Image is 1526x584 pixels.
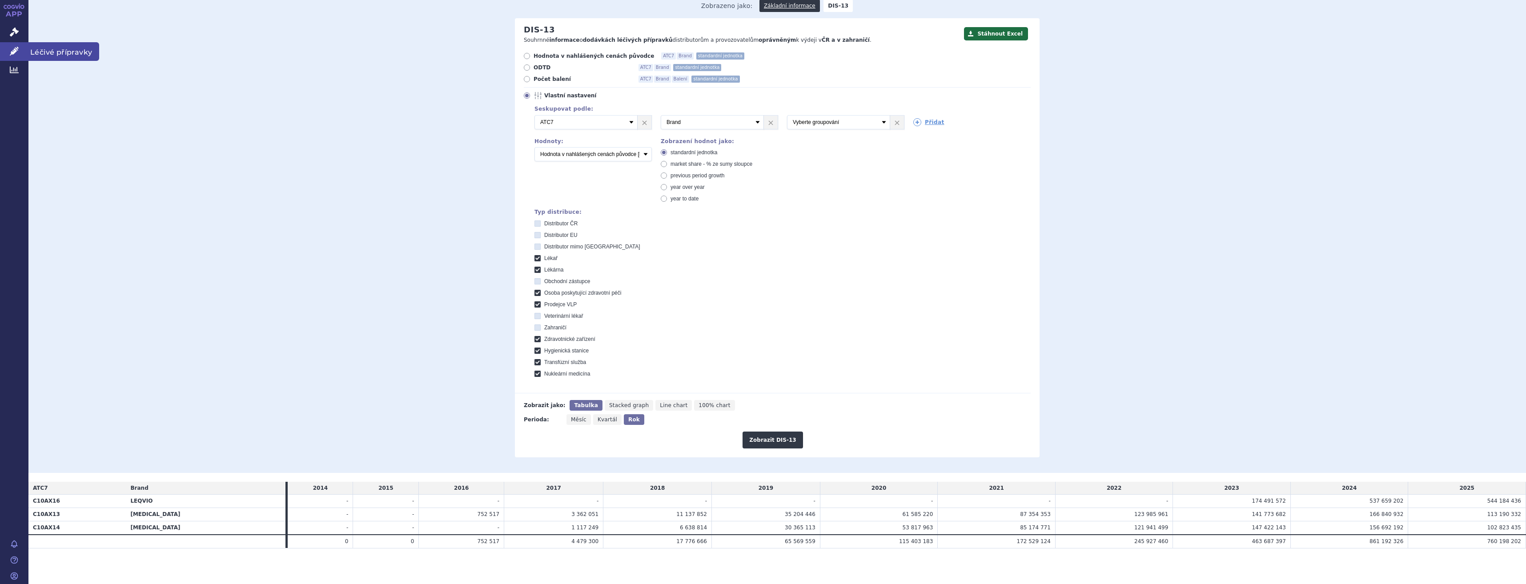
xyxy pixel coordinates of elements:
span: previous period growth [671,172,724,179]
div: Hodnoty: [534,138,652,144]
a: × [638,116,651,129]
div: Typ distribuce: [534,209,1031,215]
strong: oprávněným [759,37,796,43]
td: 2016 [419,482,504,495]
td: 2019 [712,482,820,495]
span: 113 190 332 [1487,511,1521,517]
span: 65 569 559 [785,538,815,544]
td: 2025 [1408,482,1526,495]
td: 2014 [288,482,353,495]
span: - [346,524,348,531]
span: 544 184 436 [1487,498,1521,504]
td: 2020 [820,482,938,495]
span: Distributor EU [544,232,578,238]
span: Nukleární medicína [544,371,590,377]
span: 17 776 666 [676,538,707,544]
td: 2017 [504,482,603,495]
a: Přidat [913,118,944,126]
span: 61 585 220 [903,511,933,517]
th: [MEDICAL_DATA] [126,508,285,521]
span: Brand [130,485,148,491]
td: 2018 [603,482,712,495]
span: standardní jednotka [673,64,721,71]
span: Rok [628,416,640,423]
span: market share - % ze sumy sloupce [671,161,752,167]
span: Léčivé přípravky [28,42,99,61]
span: - [346,511,348,517]
span: - [346,498,348,504]
span: ODTD [534,64,631,71]
span: Hodnota v nahlášených cenách původce [534,52,654,60]
span: 102 823 435 [1487,524,1521,531]
span: year over year [671,184,705,190]
span: - [813,498,815,504]
span: year to date [671,196,699,202]
span: standardní jednotka [691,76,739,83]
td: 2023 [1173,482,1291,495]
span: 3 362 051 [571,511,598,517]
span: 147 422 143 [1252,524,1286,531]
span: Tabulka [574,402,598,408]
th: C10AX13 [28,508,126,521]
span: - [705,498,707,504]
td: 2015 [353,482,419,495]
span: Distributor mimo [GEOGRAPHIC_DATA] [544,244,640,250]
span: Prodejce VLP [544,301,577,308]
span: ATC7 [33,485,48,491]
span: standardní jednotka [696,52,744,60]
span: 166 840 932 [1369,511,1403,517]
th: LEQVIO [126,495,285,508]
span: - [1166,498,1168,504]
span: 156 692 192 [1369,524,1403,531]
div: Zobrazit jako: [524,400,565,411]
span: 537 659 202 [1369,498,1403,504]
span: Osoba poskytující zdravotní péči [544,290,621,296]
th: [MEDICAL_DATA] [126,521,285,535]
span: 1 117 249 [571,524,598,531]
span: 0 [411,538,414,544]
span: Zahraničí [544,324,566,331]
span: Zdravotnické zařízení [544,336,595,342]
span: 11 137 852 [676,511,707,517]
span: Kvartál [598,416,617,423]
strong: ČR a v zahraničí [822,37,870,43]
span: - [931,498,933,504]
span: Stacked graph [609,402,649,408]
span: Brand [677,52,694,60]
span: 245 927 460 [1134,538,1168,544]
span: 861 192 326 [1369,538,1403,544]
span: ATC7 [661,52,676,60]
div: Zobrazení hodnot jako: [661,138,778,144]
span: Veterinární lékař [544,313,583,319]
span: 87 354 353 [1020,511,1051,517]
span: 100% chart [699,402,730,408]
th: C10AX14 [28,521,126,535]
span: - [498,498,499,504]
span: - [1049,498,1051,504]
span: Měsíc [571,416,586,423]
span: Line chart [660,402,687,408]
span: Brand [654,76,671,83]
span: 35 204 446 [785,511,815,517]
td: 2021 [938,482,1056,495]
span: Lékárna [544,267,563,273]
a: × [764,116,778,129]
span: 463 687 397 [1252,538,1286,544]
th: C10AX16 [28,495,126,508]
span: Distributor ČR [544,220,578,227]
span: Lékař [544,255,558,261]
h2: DIS-13 [524,25,555,35]
span: 760 198 202 [1487,538,1521,544]
td: 2024 [1290,482,1408,495]
span: 123 985 961 [1134,511,1168,517]
span: 85 174 771 [1020,524,1051,531]
span: 752 517 [478,511,500,517]
button: Zobrazit DIS-13 [743,432,803,448]
span: 53 817 963 [903,524,933,531]
span: Transfúzní služba [544,359,586,365]
span: 172 529 124 [1017,538,1051,544]
span: ATC7 [639,76,653,83]
span: - [597,498,598,504]
span: 752 517 [478,538,500,544]
span: 121 941 499 [1134,524,1168,531]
